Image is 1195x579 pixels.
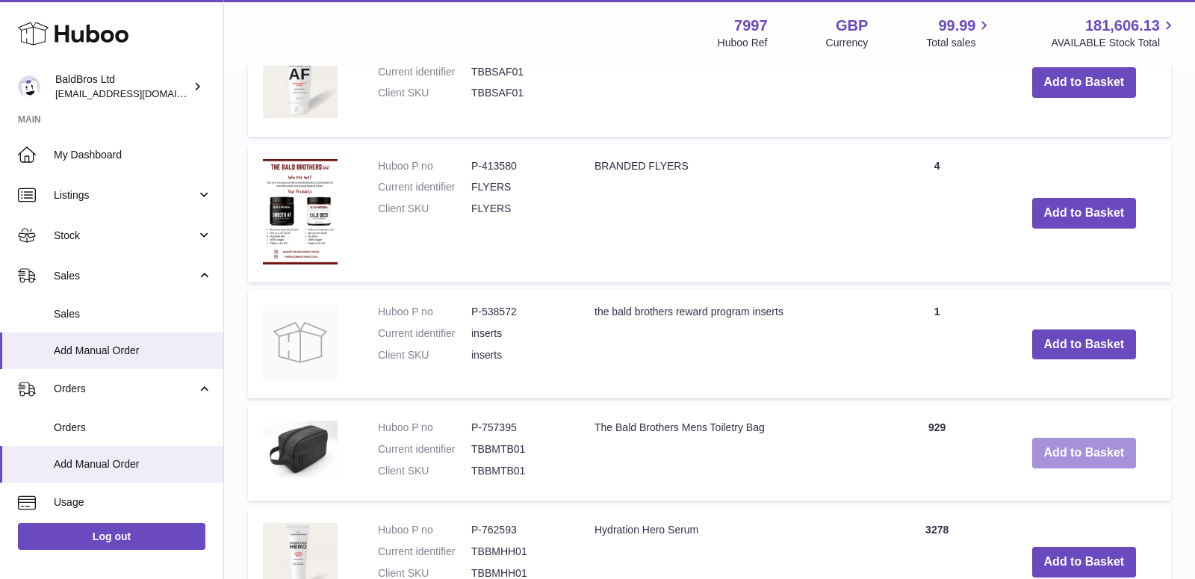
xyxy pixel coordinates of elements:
a: Log out [18,523,205,550]
td: the bald brothers reward program inserts [580,290,878,398]
dd: inserts [471,348,565,362]
dt: Current identifier [378,442,471,456]
dd: P-413580 [471,159,565,173]
img: The Bald Brothers Mens Toiletry Bag [263,421,338,477]
span: Add Manual Order [54,344,212,358]
a: 99.99 Total sales [926,16,993,50]
td: 929 [878,406,997,501]
dd: TBBMTB01 [471,442,565,456]
button: Add to Basket [1032,547,1137,578]
span: Total sales [926,36,993,50]
span: Sales [54,307,212,321]
dd: P-538572 [471,305,565,319]
dd: TBBSAF01 [471,65,565,79]
dt: Current identifier [378,65,471,79]
span: Orders [54,382,196,396]
dd: TBBMHH01 [471,545,565,559]
dt: Huboo P no [378,159,471,173]
strong: GBP [836,16,868,36]
td: BRANDED FLYERS [580,144,878,283]
div: BaldBros Ltd [55,72,190,101]
dd: FLYERS [471,202,565,216]
dd: FLYERS [471,180,565,194]
dd: inserts [471,326,565,341]
dt: Client SKU [378,86,471,100]
span: My Dashboard [54,148,212,162]
td: 4 [878,144,997,283]
span: AVAILABLE Stock Total [1051,36,1177,50]
img: BRANDED FLYERS [263,159,338,264]
strong: 7997 [734,16,768,36]
td: The Bald Brothers Mens Toiletry Bag [580,406,878,501]
td: 4727 [878,28,997,137]
button: Add to Basket [1032,438,1137,468]
td: 1 [878,290,997,398]
dt: Client SKU [378,348,471,362]
dd: P-757395 [471,421,565,435]
dt: Huboo P no [378,305,471,319]
span: Usage [54,495,212,510]
span: Listings [54,188,196,202]
div: Huboo Ref [718,36,768,50]
dt: Current identifier [378,326,471,341]
a: 181,606.13 AVAILABLE Stock Total [1051,16,1177,50]
td: Smooth AF Face & Scalp Exfoliate Scrub [580,28,878,137]
img: Smooth AF Face & Scalp Exfoliate Scrub [263,43,338,118]
span: 99.99 [938,16,975,36]
dd: TBBSAF01 [471,86,565,100]
dd: P-762593 [471,523,565,537]
span: Add Manual Order [54,457,212,471]
button: Add to Basket [1032,67,1137,98]
dt: Huboo P no [378,523,471,537]
button: Add to Basket [1032,198,1137,229]
dt: Client SKU [378,464,471,478]
span: Sales [54,269,196,283]
img: the bald brothers reward program inserts [263,305,338,380]
button: Add to Basket [1032,329,1137,360]
dt: Client SKU [378,202,471,216]
dd: TBBMTB01 [471,464,565,478]
dt: Current identifier [378,180,471,194]
div: Currency [826,36,869,50]
span: 181,606.13 [1085,16,1160,36]
dt: Current identifier [378,545,471,559]
span: [EMAIL_ADDRESS][DOMAIN_NAME] [55,87,220,99]
span: Orders [54,421,212,435]
dt: Huboo P no [378,421,471,435]
img: baldbrothersblog@gmail.com [18,75,40,98]
span: Stock [54,229,196,243]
